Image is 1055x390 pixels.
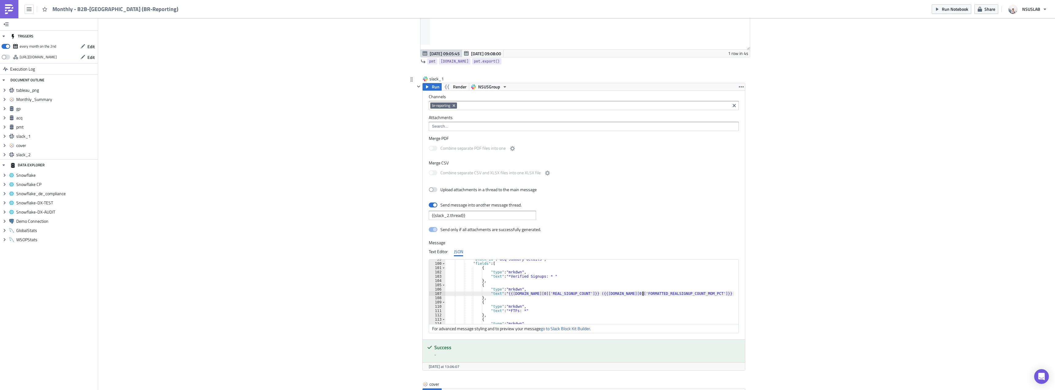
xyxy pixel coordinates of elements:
span: pmt.export() [474,58,500,64]
span: Monthly_Summary [16,97,96,102]
button: Edit [77,42,98,51]
label: Message [429,240,739,245]
span: Snowflake CP [16,182,96,187]
img: PushMetrics [4,4,14,14]
button: Hide content [415,83,422,90]
div: 106 [429,287,445,292]
label: Send message into another message thread. [429,202,522,208]
span: [DATE] 09:05:45 [430,50,460,57]
span: Run Notebook [942,6,968,12]
span: Share [984,6,995,12]
body: Rich Text Area. Press ALT-0 for help. [2,2,320,7]
span: Snowflake-DX-TEST [16,200,96,206]
div: Send only if all attachments are successfully generated. [440,227,541,232]
span: Snowflake [16,172,96,178]
span: tableau_png [16,87,96,93]
label: Merge PDF [429,136,739,141]
div: DATA EXPLORER [10,160,44,171]
span: Edit [87,54,95,60]
div: 104 [429,279,445,283]
span: NSUSGroup [478,83,500,91]
label: Channels [429,94,739,99]
button: Render [441,83,469,91]
div: 103 [429,274,445,279]
label: Merge CSV [429,160,739,166]
div: 107 [429,292,445,296]
label: Attachments [429,115,739,120]
button: Share [974,4,998,14]
div: DOCUMENT OUTLINE [10,75,44,86]
span: GlobalStats [16,228,96,233]
div: - [434,351,740,358]
input: Search... [430,123,737,129]
div: Text Editor [429,247,448,256]
span: cover [429,381,454,387]
button: Run [423,83,442,91]
button: [DATE] 09:05:45 [420,50,462,57]
a: pmt [427,58,437,64]
div: Open Intercom Messenger [1034,369,1049,384]
div: 109 [429,300,445,304]
p: BI Automated Monthly Reports - [GEOGRAPHIC_DATA] [2,2,320,7]
a: pmt.export() [472,58,501,64]
button: [DATE] 09:08:00 [462,50,504,57]
img: Avatar [1008,4,1018,14]
span: pmt [429,58,435,64]
button: Edit [77,52,98,62]
span: acq [16,115,96,121]
div: every month on the 2nd [20,42,56,51]
span: slack_2 [16,152,96,157]
div: 102 [429,270,445,274]
div: JSON [454,247,463,256]
div: 114 [429,322,445,326]
span: Monthly - B2B-[GEOGRAPHIC_DATA] (BR-Reporting) [52,6,179,13]
span: slack_1 [16,133,96,139]
span: WSOPStats [16,237,96,242]
button: NSUSLAB [1005,2,1050,16]
button: Clear selected items [731,102,738,109]
label: Combine separate PDF files into one [429,145,516,153]
span: [DATE] at 13:06:07 [429,364,459,369]
span: cover [16,143,96,148]
button: Combine separate CSV and XLSX files into one XLSX file [544,169,551,177]
span: Run [432,83,439,91]
span: gp [16,106,96,111]
div: For advanced message styling and to preview your message . [429,324,738,333]
div: 105 [429,283,445,287]
button: NSUSGroup [469,83,509,91]
span: NSUSLAB [1022,6,1040,12]
span: pmt [16,124,96,130]
div: 100 [429,261,445,266]
div: 112 [429,313,445,317]
div: 110 [429,304,445,309]
span: Edit [87,43,95,50]
span: Render [453,83,466,91]
label: Upload attachments in a thread to the main message [429,187,537,192]
button: Combine separate PDF files into one [509,145,516,152]
span: [DATE] 09:08:00 [471,50,501,57]
span: Demo Connection [16,218,96,224]
span: Execution Log [10,64,35,75]
label: Combine separate CSV and XLSX files into one XLSX file [429,169,551,177]
div: 108 [429,296,445,300]
span: [DOMAIN_NAME] [441,58,469,64]
div: TRIGGERS [10,31,33,42]
div: 1 row in 4s [728,50,748,57]
div: https://pushmetrics.io/api/v1/report/MNoRnRXoXk/webhook?token=b5b14dfe6ece45dc8eb8a154404af21b [20,52,57,62]
a: [DOMAIN_NAME] [439,58,470,64]
span: br-reporting [432,103,450,108]
span: Snowflake-DX-AUDIT [16,209,96,215]
div: 111 [429,309,445,313]
input: {{ slack_1.thread }} [429,211,536,220]
h5: Success [434,345,740,350]
div: 113 [429,317,445,322]
span: slack_1 [429,76,454,82]
div: 101 [429,266,445,270]
a: go to Slack Block Kit Builder [541,325,590,332]
button: Remove Tag [451,102,457,109]
button: Run Notebook [932,4,971,14]
span: Snowflake_de_compliance [16,191,96,196]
